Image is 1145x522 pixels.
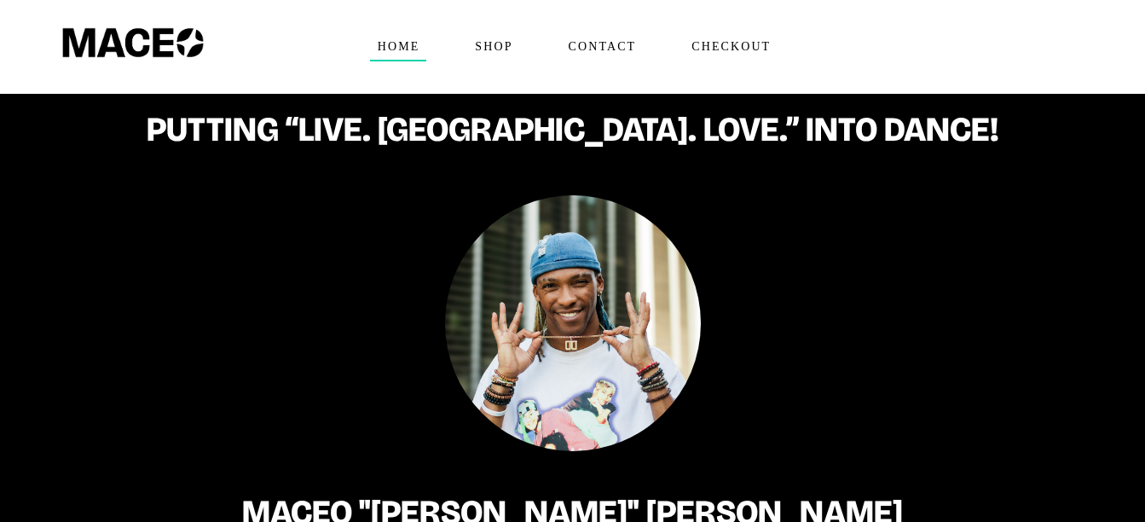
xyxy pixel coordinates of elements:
img: Maceo Harrison [445,195,701,451]
span: Checkout [684,33,778,61]
span: Contact [561,33,644,61]
span: Shop [467,33,519,61]
span: Home [370,33,427,61]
